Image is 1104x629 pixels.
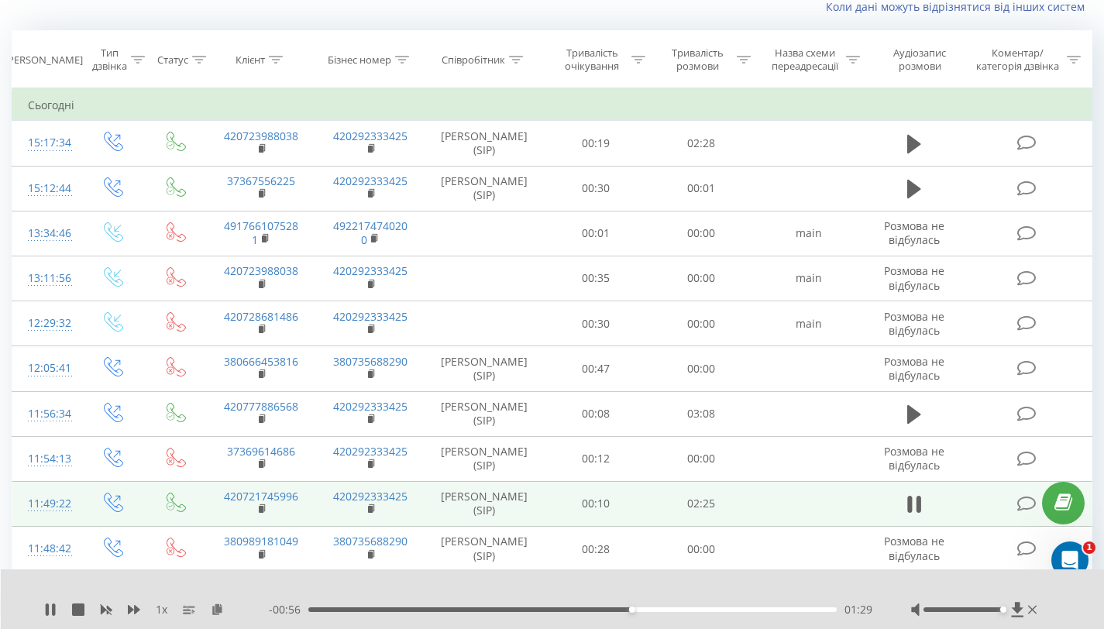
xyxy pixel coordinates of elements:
td: [PERSON_NAME] (SIP) [425,346,543,391]
a: 420292333425 [333,444,408,459]
td: [PERSON_NAME] (SIP) [425,527,543,572]
div: Тривалість розмови [663,46,733,73]
td: [PERSON_NAME] (SIP) [425,391,543,436]
td: [PERSON_NAME] (SIP) [425,166,543,211]
a: 420292333425 [333,129,408,143]
a: 420292333425 [333,263,408,278]
div: Співробітник [442,53,505,67]
td: 00:00 [648,346,754,391]
div: Тривалість очікування [557,46,627,73]
td: 00:30 [543,166,648,211]
span: 1 [1083,541,1095,554]
span: Розмова не відбулась [884,444,944,473]
div: Бізнес номер [328,53,391,67]
div: 12:29:32 [28,308,64,339]
td: 02:28 [648,121,754,166]
a: 380735688290 [333,354,408,369]
span: Розмова не відбулась [884,218,944,247]
td: 00:47 [543,346,648,391]
a: 380666453816 [224,354,298,369]
a: 420292333425 [333,174,408,188]
span: 1 x [156,602,167,617]
td: 00:12 [543,436,648,481]
div: Accessibility label [1000,607,1006,613]
td: main [754,211,864,256]
span: 01:29 [844,602,872,617]
td: [PERSON_NAME] (SIP) [425,121,543,166]
div: 13:11:56 [28,263,64,294]
td: [PERSON_NAME] (SIP) [425,436,543,481]
div: Назва схеми переадресації [769,46,843,73]
td: 00:30 [543,301,648,346]
div: 12:05:41 [28,353,64,383]
div: 15:12:44 [28,174,64,204]
td: 00:28 [543,527,648,572]
a: 4917661075281 [224,218,298,247]
div: Тип дзвінка [92,46,127,73]
div: 11:56:34 [28,399,64,429]
div: 15:17:34 [28,128,64,158]
div: 11:54:13 [28,444,64,474]
a: 380735688290 [333,534,408,548]
td: main [754,256,864,301]
div: 11:48:42 [28,534,64,564]
td: [PERSON_NAME] (SIP) [425,481,543,526]
div: 13:34:46 [28,218,64,249]
span: - 00:56 [269,602,308,617]
a: 420721745996 [224,489,298,504]
a: 420723988038 [224,263,298,278]
td: 00:00 [648,301,754,346]
div: Статус [157,53,188,67]
td: 00:08 [543,391,648,436]
div: Клієнт [236,53,265,67]
td: 00:01 [648,166,754,211]
span: Розмова не відбулась [884,354,944,383]
div: Аудіозапис розмови [878,46,961,73]
td: 00:19 [543,121,648,166]
div: 11:49:22 [28,489,64,519]
iframe: Intercom live chat [1051,541,1089,579]
td: 02:25 [648,481,754,526]
a: 37369614686 [227,444,295,459]
a: 37367556225 [227,174,295,188]
td: Сьогодні [12,90,1092,121]
td: 00:00 [648,436,754,481]
td: 00:35 [543,256,648,301]
div: Accessibility label [629,607,635,613]
a: 380989181049 [224,534,298,548]
a: 4922174740200 [333,218,408,247]
a: 420292333425 [333,399,408,414]
a: 420292333425 [333,489,408,504]
a: 420292333425 [333,309,408,324]
a: 420777886568 [224,399,298,414]
td: 00:10 [543,481,648,526]
span: Розмова не відбулась [884,263,944,292]
td: 00:00 [648,527,754,572]
td: 00:00 [648,256,754,301]
div: Коментар/категорія дзвінка [972,46,1063,73]
td: 03:08 [648,391,754,436]
a: 420728681486 [224,309,298,324]
a: 420723988038 [224,129,298,143]
div: [PERSON_NAME] [5,53,83,67]
span: Розмова не відбулась [884,534,944,562]
td: 00:01 [543,211,648,256]
td: 00:00 [648,211,754,256]
td: main [754,301,864,346]
span: Розмова не відбулась [884,309,944,338]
